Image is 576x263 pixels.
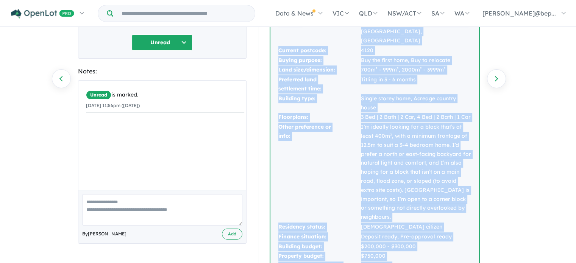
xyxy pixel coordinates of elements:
td: Titling in 3 - 6 months [361,75,471,94]
span: [PERSON_NAME]@bep... [482,9,556,17]
td: Buy the first home, Buy to relocate [361,56,471,65]
td: Building budget: [278,242,361,252]
td: Preferred land settlement time: [278,75,361,94]
button: Add [222,229,242,240]
td: Greenbank, Loganlea, [GEOGRAPHIC_DATA][PERSON_NAME][GEOGRAPHIC_DATA], [GEOGRAPHIC_DATA] [361,9,471,46]
input: Try estate name, suburb, builder or developer [115,5,253,22]
td: [DEMOGRAPHIC_DATA] citizen [361,222,471,232]
td: Residency status: [278,222,361,232]
td: $750,000 [361,251,471,261]
td: Land size/dimension: [278,65,361,75]
div: is marked. [86,90,244,100]
td: Other preference or info: [278,122,361,222]
div: Notes: [78,66,247,76]
td: Building type: [278,94,361,113]
small: [DATE] 11:56pm ([DATE]) [86,103,140,108]
td: Finance situation: [278,232,361,242]
span: By [PERSON_NAME] [82,230,126,238]
td: Current postcode: [278,46,361,56]
span: Unread [86,90,111,100]
td: Single storey home, Acreage country house [361,94,471,113]
img: Openlot PRO Logo White [11,9,74,19]
td: I’m ideally looking for a block that’s at least 400m², with a minimum frontage of 12.5m to suit a... [361,122,471,222]
td: 3 Bed | 2 Bath | 2 Car, 4 Bed | 2 Bath | 1 Car [361,112,471,122]
td: Buying purpose: [278,56,361,65]
td: Floorplans: [278,112,361,122]
td: Deposit ready, Pre-approval ready [361,232,471,242]
td: Property budget: [278,251,361,261]
td: Interested areas & suburbs: [278,9,361,46]
td: 700m² - 999m², 2000m² - 3999m² [361,65,471,75]
td: 4120 [361,46,471,56]
td: $200,000 - $300,000 [361,242,471,252]
button: Unread [132,34,192,51]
